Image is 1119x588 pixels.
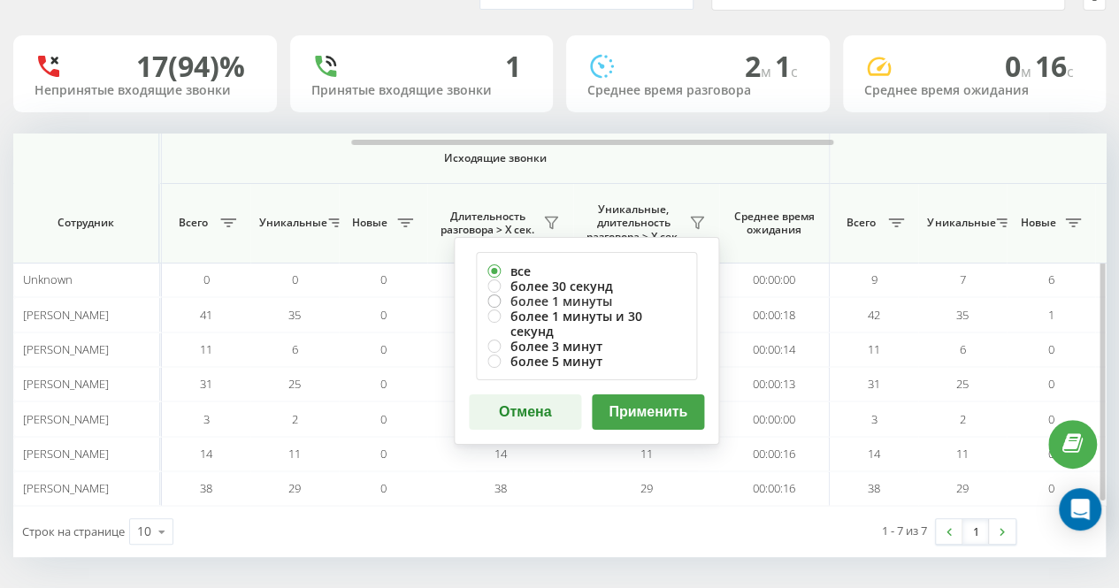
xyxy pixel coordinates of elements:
label: более 3 минут [487,339,686,354]
span: 11 [288,446,301,462]
span: [PERSON_NAME] [23,480,109,496]
span: 3 [203,411,210,427]
span: 9 [871,271,878,287]
span: c [1067,62,1074,81]
span: 2 [292,411,298,427]
span: 14 [200,446,212,462]
span: Исходящие звонки [203,151,788,165]
td: 00:00:00 [719,401,830,436]
span: Уникальные, длительность разговора > Х сек. [582,202,684,244]
span: 0 [1048,411,1054,427]
span: 35 [956,307,969,323]
span: 0 [380,480,387,496]
div: Среднее время ожидания [864,83,1085,98]
div: Непринятые входящие звонки [34,83,256,98]
span: 2 [745,47,775,85]
span: 25 [288,376,301,392]
span: Всего [171,216,215,230]
span: 7 [960,271,966,287]
div: 1 - 7 из 7 [882,522,927,539]
td: 00:00:00 [719,263,830,297]
div: Принятые входящие звонки [311,83,533,98]
span: 38 [494,480,507,496]
span: 25 [956,376,969,392]
span: 16 [1035,47,1074,85]
a: 1 [962,519,989,544]
span: 6 [1048,271,1054,287]
span: [PERSON_NAME] [23,411,109,427]
span: 0 [292,271,298,287]
label: более 30 секунд [487,279,686,294]
span: Unknown [23,271,73,287]
span: 0 [1048,376,1054,392]
td: 00:00:16 [719,437,830,471]
span: 42 [868,307,880,323]
td: 00:00:13 [719,367,830,401]
label: все [487,263,686,279]
div: 1 [505,50,521,83]
span: 14 [868,446,880,462]
td: 00:00:16 [719,471,830,506]
label: более 5 минут [487,354,686,369]
span: Новые [1016,216,1060,230]
span: 35 [288,307,301,323]
span: 0 [380,341,387,357]
span: 11 [640,446,653,462]
span: 14 [494,446,507,462]
span: м [1021,62,1035,81]
span: Среднее время ожидания [732,210,816,237]
span: 38 [868,480,880,496]
span: 31 [868,376,880,392]
button: Применить [592,394,704,430]
span: [PERSON_NAME] [23,376,109,392]
span: Уникальные [259,216,323,230]
span: 11 [868,341,880,357]
span: 0 [380,446,387,462]
span: c [791,62,798,81]
button: Отмена [469,394,581,430]
span: 31 [200,376,212,392]
span: 1 [775,47,798,85]
span: 0 [380,271,387,287]
span: Всего [839,216,883,230]
span: [PERSON_NAME] [23,307,109,323]
span: 38 [200,480,212,496]
span: 0 [380,307,387,323]
span: 0 [1048,341,1054,357]
span: 29 [956,480,969,496]
span: 6 [292,341,298,357]
span: 0 [203,271,210,287]
span: [PERSON_NAME] [23,446,109,462]
span: 6 [960,341,966,357]
span: Уникальные [927,216,991,230]
span: [PERSON_NAME] [23,341,109,357]
span: 11 [956,446,969,462]
label: более 1 минуты и 30 секунд [487,309,686,339]
span: 1 [1048,307,1054,323]
span: 29 [288,480,301,496]
span: Длительность разговора > Х сек. [436,210,538,237]
span: 0 [1048,480,1054,496]
td: 00:00:14 [719,332,830,367]
span: Новые [348,216,392,230]
span: 0 [380,376,387,392]
div: 10 [137,523,151,540]
span: Строк на странице [22,523,125,539]
span: 0 [1005,47,1035,85]
span: 3 [871,411,878,427]
label: более 1 минуты [487,294,686,309]
td: 00:00:18 [719,297,830,332]
div: Среднее время разговора [587,83,809,98]
span: 0 [380,411,387,427]
span: 11 [200,341,212,357]
span: 41 [200,307,212,323]
div: 17 (94)% [136,50,245,83]
span: м [761,62,775,81]
span: 2 [960,411,966,427]
span: Сотрудник [28,216,143,230]
span: 29 [640,480,653,496]
div: Open Intercom Messenger [1059,488,1101,531]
